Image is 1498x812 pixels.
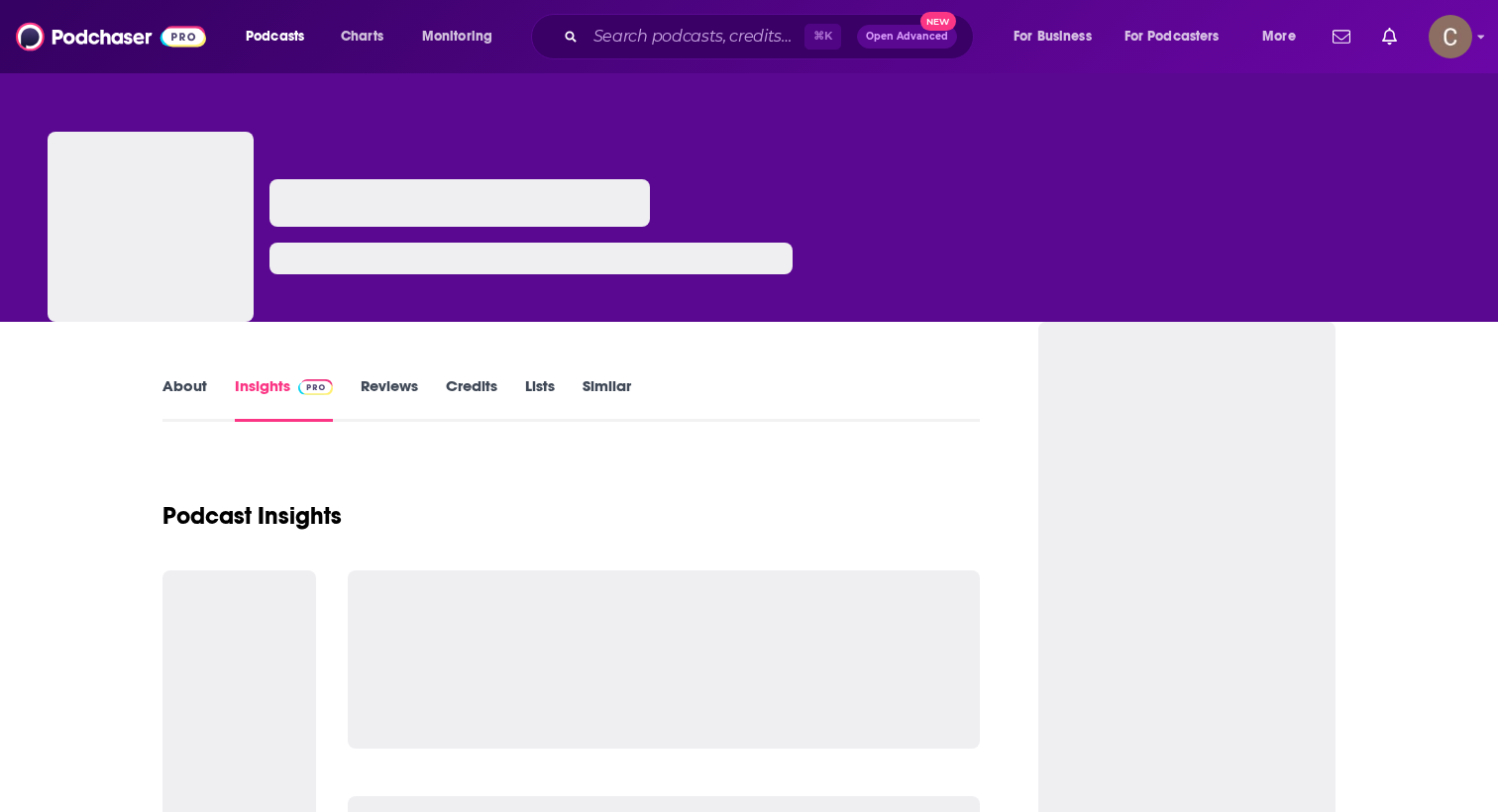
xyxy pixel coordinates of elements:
a: Similar [583,376,631,422]
button: open menu [1112,21,1248,52]
span: Charts [341,23,383,51]
button: Show profile menu [1429,15,1472,58]
span: For Business [1014,23,1092,51]
button: Open AdvancedNew [857,25,957,49]
img: User Profile [1429,15,1472,58]
a: Charts [328,21,395,52]
button: open menu [1248,21,1321,52]
span: Open Advanced [866,32,948,42]
button: open menu [408,21,518,52]
a: InsightsPodchaser Pro [235,376,333,422]
span: Podcasts [246,23,304,51]
img: Podchaser Pro [298,379,333,395]
img: Podchaser - Follow, Share and Rate Podcasts [16,18,206,55]
h1: Podcast Insights [162,501,342,531]
span: ⌘ K [804,24,841,50]
button: open menu [232,21,330,52]
a: Show notifications dropdown [1325,20,1358,53]
div: Search podcasts, credits, & more... [550,14,993,59]
a: About [162,376,207,422]
a: Reviews [361,376,418,422]
span: For Podcasters [1124,23,1220,51]
span: More [1262,23,1296,51]
span: New [920,12,956,31]
span: Monitoring [422,23,492,51]
a: Credits [446,376,497,422]
a: Show notifications dropdown [1374,20,1405,53]
a: Lists [525,376,555,422]
button: open menu [1000,21,1117,52]
span: Logged in as clay.bolton [1429,15,1472,58]
input: Search podcasts, credits, & more... [586,21,804,52]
